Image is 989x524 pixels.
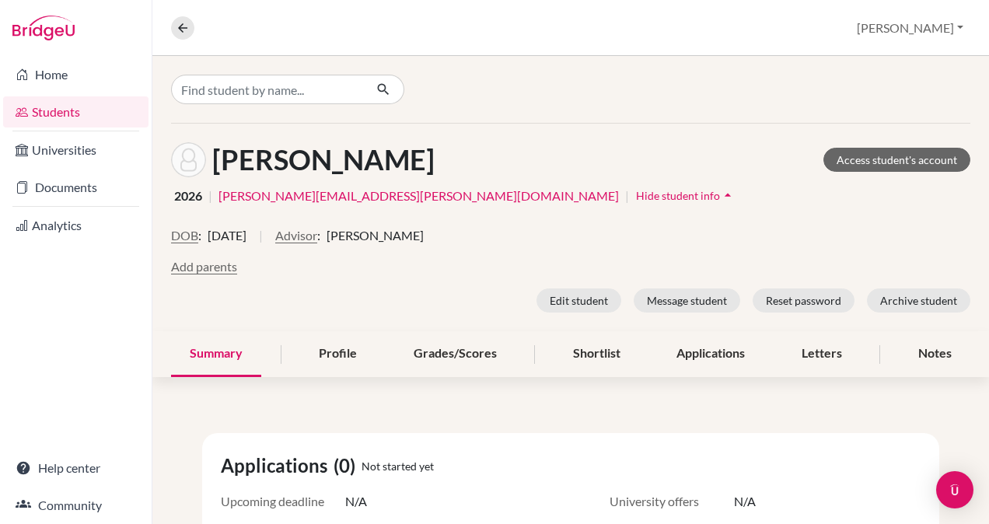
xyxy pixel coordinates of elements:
img: Bridge-U [12,16,75,40]
button: DOB [171,226,198,245]
a: Documents [3,172,149,203]
span: N/A [734,492,756,511]
button: Archive student [867,288,970,313]
div: Letters [783,331,861,377]
span: Hide student info [636,189,720,202]
span: : [198,226,201,245]
button: Message student [634,288,740,313]
button: Edit student [536,288,621,313]
div: Shortlist [554,331,639,377]
span: (0) [334,452,362,480]
span: University offers [610,492,734,511]
div: Grades/Scores [395,331,515,377]
a: Help center [3,452,149,484]
a: Analytics [3,210,149,241]
a: Access student's account [823,148,970,172]
button: Hide student infoarrow_drop_up [635,183,736,208]
div: Profile [300,331,376,377]
button: Add parents [171,257,237,276]
div: Notes [900,331,970,377]
span: | [208,187,212,205]
i: arrow_drop_up [720,187,736,203]
div: Open Intercom Messenger [936,471,973,508]
a: [PERSON_NAME][EMAIL_ADDRESS][PERSON_NAME][DOMAIN_NAME] [218,187,619,205]
span: | [625,187,629,205]
button: [PERSON_NAME] [850,13,970,43]
h1: [PERSON_NAME] [212,143,435,176]
button: Reset password [753,288,854,313]
span: Upcoming deadline [221,492,345,511]
span: Not started yet [362,458,434,474]
span: | [259,226,263,257]
span: [PERSON_NAME] [327,226,424,245]
a: Students [3,96,149,128]
div: Summary [171,331,261,377]
span: Applications [221,452,334,480]
a: Home [3,59,149,90]
a: Community [3,490,149,521]
input: Find student by name... [171,75,364,104]
div: Applications [658,331,764,377]
a: Universities [3,134,149,166]
span: 2026 [174,187,202,205]
img: Margarita Sokhan's avatar [171,142,206,177]
button: Advisor [275,226,317,245]
span: [DATE] [208,226,246,245]
span: N/A [345,492,367,511]
span: : [317,226,320,245]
